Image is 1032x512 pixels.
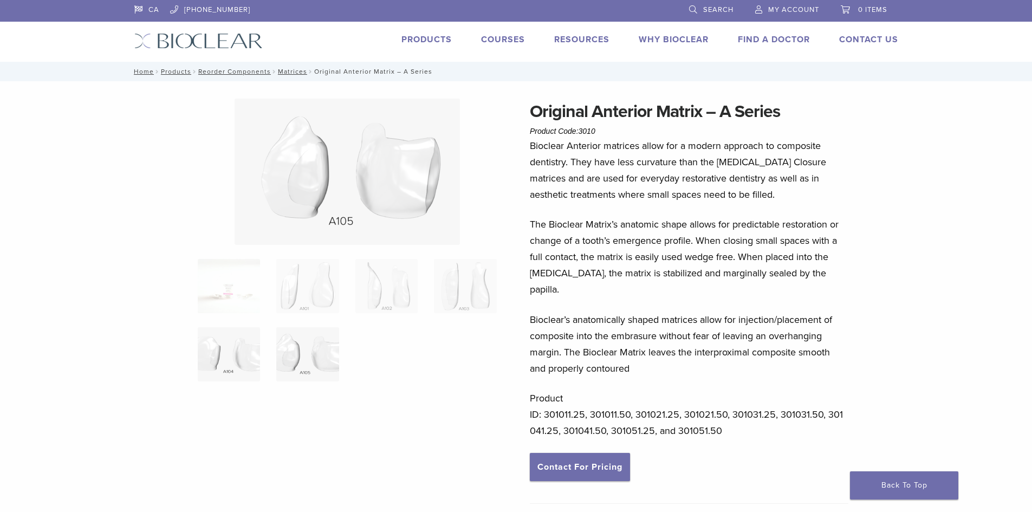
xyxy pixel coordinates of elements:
a: Contact Us [839,34,898,45]
a: Why Bioclear [639,34,709,45]
a: Home [131,68,154,75]
p: Bioclear Anterior matrices allow for a modern approach to composite dentistry. They have less cur... [530,138,848,203]
img: Bioclear [134,33,263,49]
p: Bioclear’s anatomically shaped matrices allow for injection/placement of composite into the embra... [530,312,848,377]
a: Find A Doctor [738,34,810,45]
a: Courses [481,34,525,45]
img: Anterior-Original-A-Series-Matrices-324x324.jpg [198,259,260,313]
span: / [307,69,314,74]
h1: Original Anterior Matrix – A Series [530,99,848,125]
a: Matrices [278,68,307,75]
a: Reorder Components [198,68,271,75]
span: 0 items [858,5,887,14]
span: 3010 [579,127,595,135]
a: Resources [554,34,609,45]
span: / [191,69,198,74]
img: Original Anterior Matrix - A Series - Image 3 [355,259,418,313]
a: Contact For Pricing [530,453,630,481]
img: Original Anterior Matrix - A Series - Image 4 [434,259,496,313]
nav: Original Anterior Matrix – A Series [126,62,906,81]
a: Back To Top [850,471,958,500]
span: / [271,69,278,74]
img: Original Anterior Matrix - A Series - Image 6 [235,99,460,245]
p: Product ID: 301011.25, 301011.50, 301021.25, 301021.50, 301031.25, 301031.50, 301041.25, 301041.5... [530,390,848,439]
span: My Account [768,5,819,14]
a: Products [401,34,452,45]
a: Products [161,68,191,75]
span: Search [703,5,734,14]
span: / [154,69,161,74]
img: Original Anterior Matrix - A Series - Image 6 [276,327,339,381]
span: Product Code: [530,127,595,135]
img: Original Anterior Matrix - A Series - Image 2 [276,259,339,313]
img: Original Anterior Matrix - A Series - Image 5 [198,327,260,381]
p: The Bioclear Matrix’s anatomic shape allows for predictable restoration or change of a tooth’s em... [530,216,848,297]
